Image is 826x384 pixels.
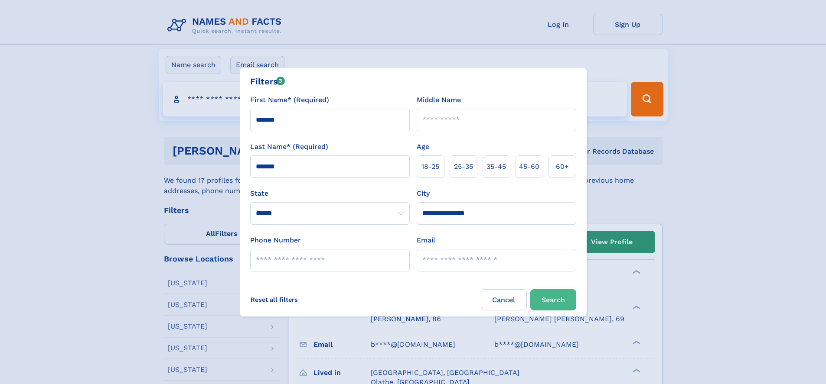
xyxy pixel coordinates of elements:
[250,235,301,245] label: Phone Number
[245,289,304,310] label: Reset all filters
[250,142,328,152] label: Last Name* (Required)
[417,95,461,105] label: Middle Name
[417,142,429,152] label: Age
[250,95,329,105] label: First Name* (Required)
[250,75,285,88] div: Filters
[454,161,473,172] span: 25‑35
[519,161,539,172] span: 45‑60
[486,161,506,172] span: 35‑45
[421,161,439,172] span: 18‑25
[530,289,576,310] button: Search
[481,289,527,310] label: Cancel
[250,188,410,199] label: State
[417,188,430,199] label: City
[556,161,569,172] span: 60+
[417,235,435,245] label: Email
